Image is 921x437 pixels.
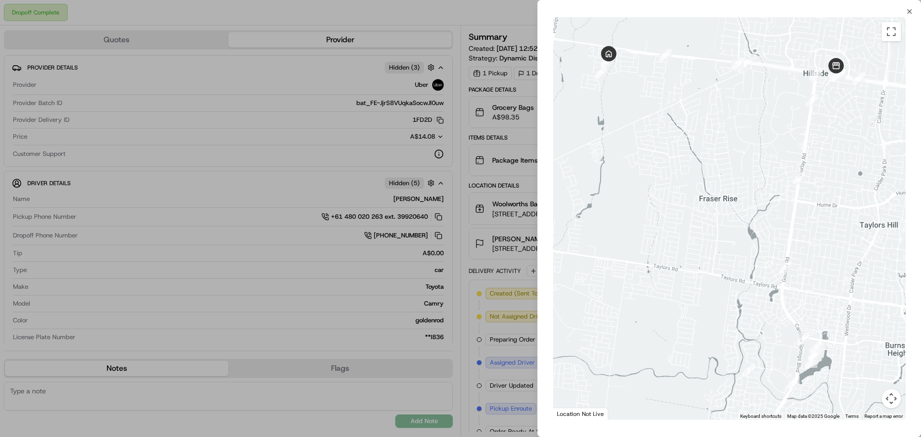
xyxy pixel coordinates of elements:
[833,70,846,82] div: 15
[810,348,822,361] div: 5
[830,69,842,82] div: 16
[601,55,614,67] div: 22
[809,68,822,81] div: 12
[845,413,859,419] a: Terms (opens in new tab)
[732,58,744,70] div: 19
[787,376,800,389] div: 2
[806,94,818,106] div: 11
[659,49,672,61] div: 20
[594,67,607,79] div: 21
[787,413,839,419] span: Map data ©2025 Google
[832,69,845,82] div: 13
[740,413,781,420] button: Keyboard shortcuts
[882,22,901,41] button: Toggle fullscreen view
[805,355,817,368] div: 3
[864,413,903,419] a: Report a map error
[808,348,821,360] div: 6
[882,389,901,408] button: Map camera controls
[555,407,587,420] a: Open this area in Google Maps (opens a new window)
[779,261,791,274] div: 9
[852,72,865,85] div: 17
[792,172,805,184] div: 10
[553,408,608,420] div: Location Not Live
[832,69,844,82] div: 14
[797,332,809,345] div: 8
[737,59,750,71] div: 18
[810,341,822,353] div: 7
[743,364,755,377] div: 1
[555,407,587,420] img: Google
